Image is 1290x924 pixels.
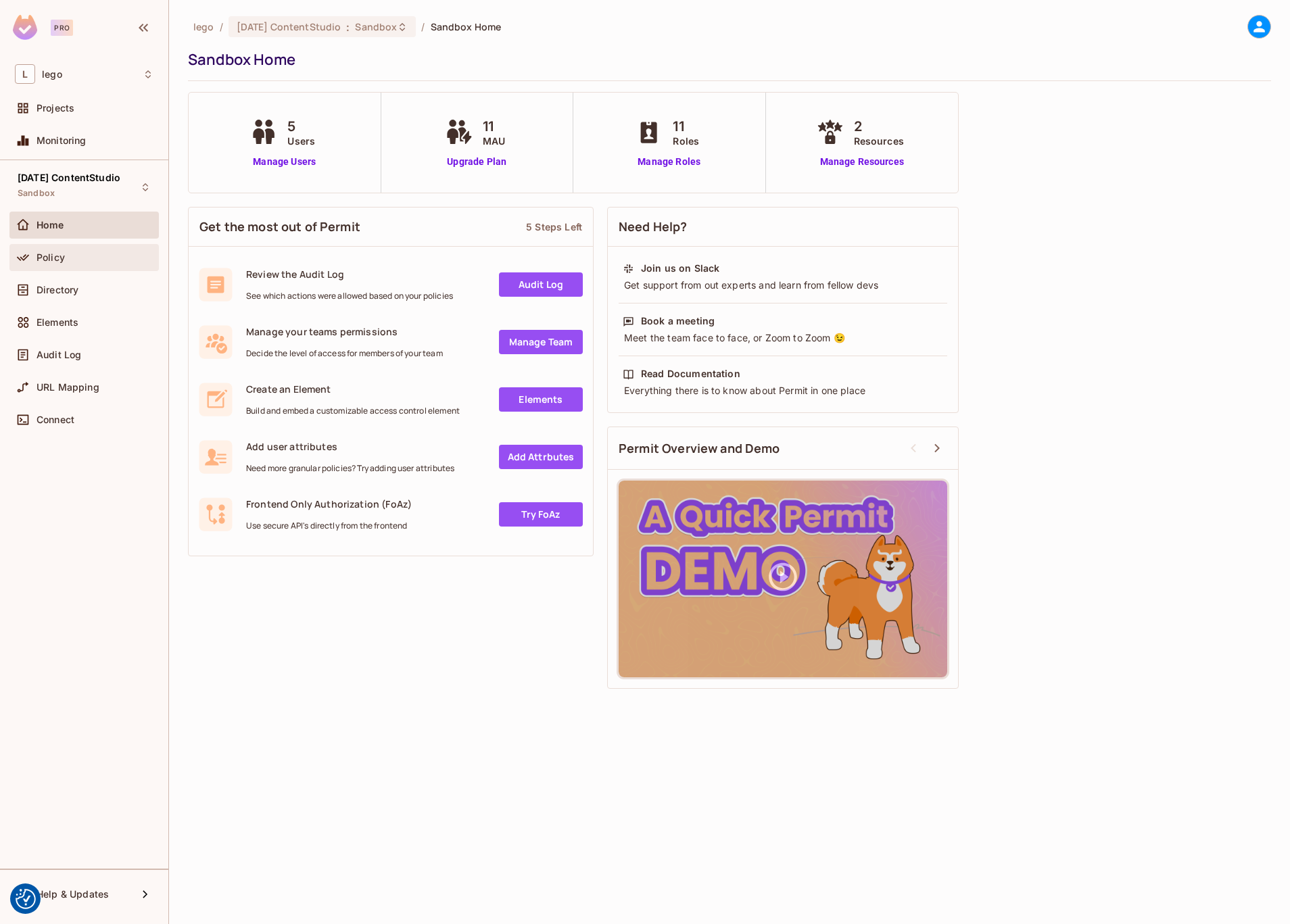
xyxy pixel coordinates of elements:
span: Sandbox [355,20,397,33]
span: Audit Log [37,349,81,360]
span: : [345,22,350,32]
span: Policy [37,252,65,263]
span: [DATE] ContentStudio [18,172,120,183]
li: / [421,20,425,33]
span: Get the most out of Permit [199,218,360,235]
span: 5 [287,116,315,137]
span: Create an Element [246,383,460,395]
img: SReyMgAAAABJRU5ErkJggg== [13,15,37,40]
div: 5 Steps Left [526,220,582,233]
a: Manage Roles [632,155,706,169]
span: Projects [37,103,74,114]
div: Sandbox Home [188,49,1264,70]
span: Connect [37,414,74,425]
span: [DATE] ContentStudio [237,20,341,33]
span: Add user attributes [246,440,454,453]
div: Get support from out experts and learn from fellow devs [623,278,943,292]
span: the active workspace [193,20,214,33]
span: Review the Audit Log [246,268,453,281]
div: Everything there is to know about Permit in one place [623,384,943,397]
span: See which actions were allowed based on your policies [246,291,453,301]
span: L [15,64,35,84]
span: Frontend Only Authorization (FoAz) [246,497,412,510]
span: Home [37,220,64,230]
span: URL Mapping [37,382,99,393]
div: Meet the team face to face, or Zoom to Zoom 😉 [623,331,943,345]
li: / [220,20,223,33]
span: Users [287,134,315,148]
a: Upgrade Plan [442,155,512,169]
span: Manage your teams permissions [246,325,443,338]
span: Sandbox [18,188,55,199]
span: 11 [483,116,505,137]
span: Help & Updates [37,889,109,900]
span: Need Help? [619,218,688,235]
span: 2 [854,116,904,137]
button: Consent Preferences [16,889,36,909]
a: Elements [499,387,583,412]
span: Decide the level of access for members of your team [246,348,443,359]
a: Manage Resources [813,155,911,169]
div: Read Documentation [641,367,740,381]
div: Join us on Slack [641,262,719,275]
span: Permit Overview and Demo [619,440,780,457]
span: Use secure API's directly from the frontend [246,520,412,531]
span: MAU [483,134,505,148]
span: Sandbox Home [431,20,502,33]
span: Resources [854,134,904,148]
a: Audit Log [499,272,583,297]
img: Revisit consent button [16,889,36,909]
a: Try FoAz [499,502,583,527]
span: Workspace: lego [42,69,62,80]
div: Pro [51,20,73,36]
span: Need more granular policies? Try adding user attributes [246,463,454,474]
a: Manage Users [247,155,322,169]
div: Book a meeting [641,314,715,328]
a: Manage Team [499,330,583,354]
span: Roles [673,134,699,148]
span: Build and embed a customizable access control element [246,406,460,416]
a: Add Attrbutes [499,445,583,469]
span: Monitoring [37,135,87,146]
span: Elements [37,317,78,328]
span: Directory [37,285,78,295]
span: 11 [673,116,699,137]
